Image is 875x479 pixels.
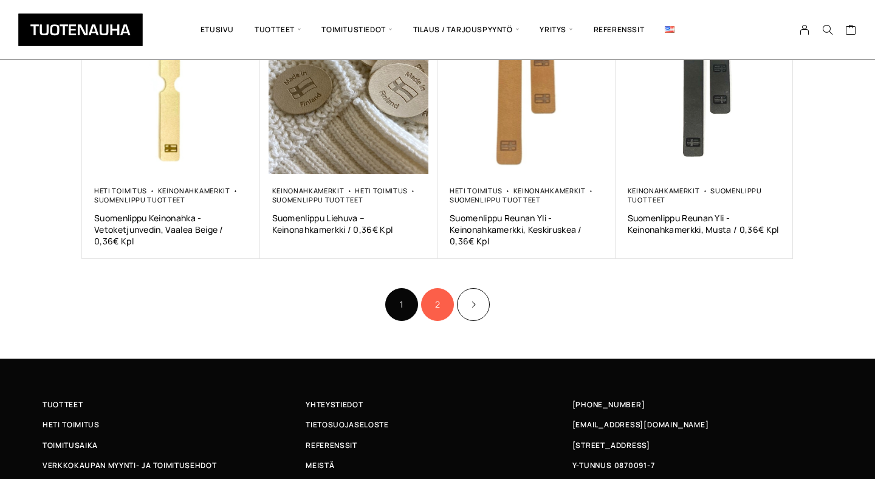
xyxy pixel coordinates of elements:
[306,439,357,452] span: Referenssit
[190,9,244,50] a: Etusivu
[529,9,583,50] span: Yritys
[572,459,655,472] span: Y-TUNNUS 0870091-7
[43,439,306,452] a: Toimitusaika
[306,418,388,431] span: Tietosuojaseloste
[94,195,185,204] a: Suomenlippu tuotteet
[450,195,541,204] a: Suomenlippu tuotteet
[355,186,408,195] a: Heti toimitus
[628,212,781,235] a: Suomenlippu Reunan Yli -Keinonahkamerkki, Musta / 0,36€ Kpl
[421,288,454,321] a: Sivu 2
[628,186,700,195] a: Keinonahkamerkit
[43,418,100,431] span: Heti toimitus
[385,288,418,321] span: Sivu 1
[94,212,248,247] a: Suomenlippu Keinonahka -Vetoketjunvedin, Vaalea Beige / 0,36€ Kpl
[665,26,674,33] img: English
[628,186,762,204] a: Suomenlippu tuotteet
[306,398,363,411] span: Yhteystiedot
[311,9,402,50] span: Toimitustiedot
[572,398,645,411] a: [PHONE_NUMBER]
[158,186,230,195] a: Keinonahkamerkit
[43,418,306,431] a: Heti toimitus
[272,195,363,204] a: Suomenlippu tuotteet
[572,439,650,452] span: [STREET_ADDRESS]
[43,459,306,472] a: Verkkokaupan myynti- ja toimitusehdot
[816,24,839,35] button: Search
[244,9,311,50] span: Tuotteet
[43,398,83,411] span: Tuotteet
[43,439,98,452] span: Toimitusaika
[450,186,503,195] a: Heti toimitus
[43,398,306,411] a: Tuotteet
[94,186,147,195] a: Heti toimitus
[793,24,817,35] a: My Account
[306,398,569,411] a: Yhteystiedot
[450,212,603,247] a: Suomenlippu Reunan Yli -Keinonahkamerkki, Keskiruskea / 0,36€ Kpl
[272,212,426,235] a: Suomenlippu Liehuva – Keinonahkamerkki / 0,36€ Kpl
[306,459,334,472] span: Meistä
[572,418,709,431] a: [EMAIL_ADDRESS][DOMAIN_NAME]
[18,13,143,46] img: Tuotenauha Oy
[513,186,586,195] a: Keinonahkamerkit
[82,286,793,322] nav: Product Pagination
[845,24,857,38] a: Cart
[583,9,655,50] a: Referenssit
[403,9,530,50] span: Tilaus / Tarjouspyyntö
[306,418,569,431] a: Tietosuojaseloste
[306,439,569,452] a: Referenssit
[43,459,216,472] span: Verkkokaupan myynti- ja toimitusehdot
[306,459,569,472] a: Meistä
[272,186,345,195] a: Keinonahkamerkit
